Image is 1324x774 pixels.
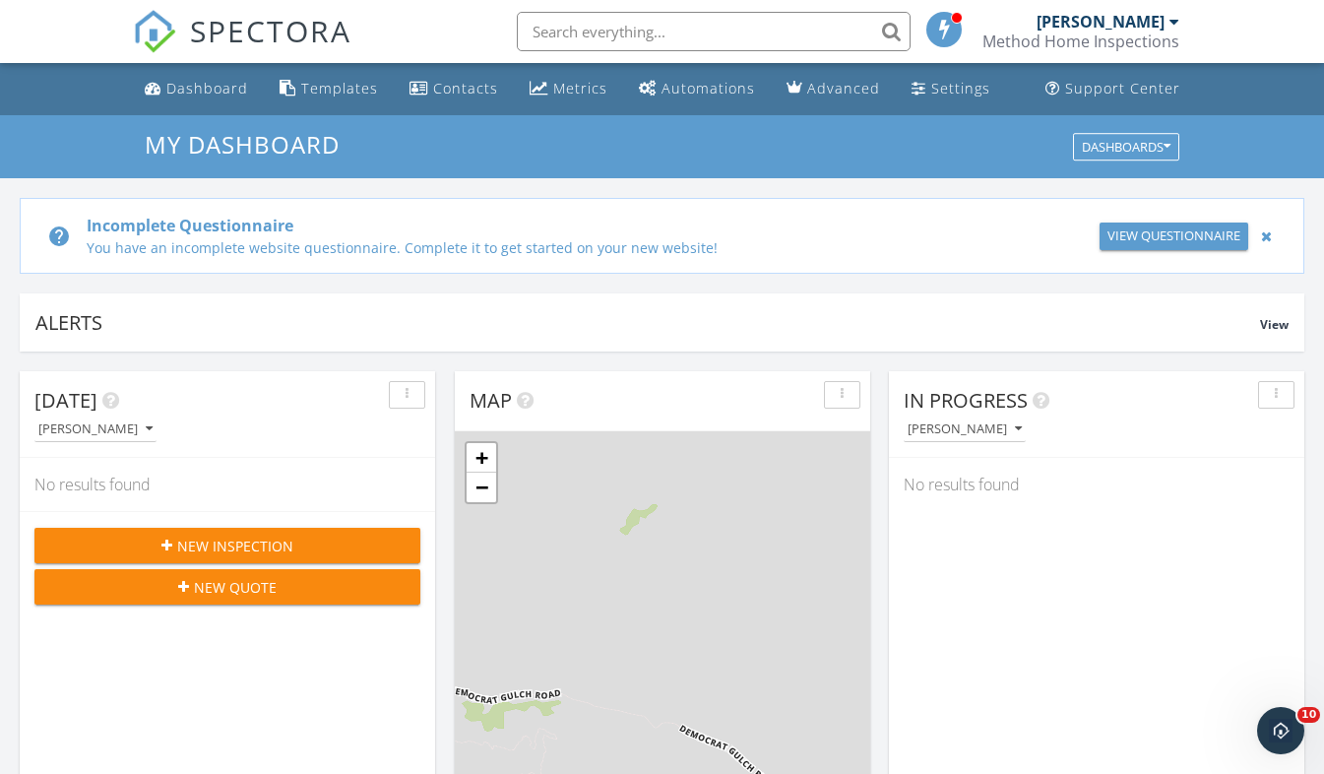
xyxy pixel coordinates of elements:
[931,79,990,97] div: Settings
[470,387,512,414] span: Map
[807,79,880,97] div: Advanced
[166,79,248,97] div: Dashboard
[908,422,1022,436] div: [PERSON_NAME]
[34,387,97,414] span: [DATE]
[34,417,157,443] button: [PERSON_NAME]
[177,536,293,556] span: New Inspection
[1065,79,1180,97] div: Support Center
[779,71,888,107] a: Advanced
[1297,707,1320,723] span: 10
[553,79,607,97] div: Metrics
[38,422,153,436] div: [PERSON_NAME]
[1037,12,1165,32] div: [PERSON_NAME]
[272,71,386,107] a: Templates
[467,473,496,502] a: Zoom out
[194,577,277,598] span: New Quote
[522,71,615,107] a: Metrics
[433,79,498,97] div: Contacts
[190,10,351,51] span: SPECTORA
[517,12,911,51] input: Search everything...
[904,71,998,107] a: Settings
[1260,316,1289,333] span: View
[34,528,420,563] button: New Inspection
[133,27,351,68] a: SPECTORA
[20,458,435,511] div: No results found
[402,71,506,107] a: Contacts
[47,225,71,248] i: help
[467,443,496,473] a: Zoom in
[145,128,340,161] span: My Dashboard
[133,10,176,53] img: The Best Home Inspection Software - Spectora
[35,309,1260,336] div: Alerts
[34,569,420,605] button: New Quote
[1257,707,1304,754] iframe: Intercom live chat
[1038,71,1188,107] a: Support Center
[1100,223,1248,250] a: View Questionnaire
[904,387,1028,414] span: In Progress
[904,417,1026,443] button: [PERSON_NAME]
[982,32,1179,51] div: Method Home Inspections
[1107,226,1240,246] div: View Questionnaire
[301,79,378,97] div: Templates
[87,237,1079,258] div: You have an incomplete website questionnaire. Complete it to get started on your new website!
[1082,140,1170,154] div: Dashboards
[1073,133,1179,161] button: Dashboards
[87,214,1079,237] div: Incomplete Questionnaire
[662,79,755,97] div: Automations
[137,71,256,107] a: Dashboard
[889,458,1304,511] div: No results found
[631,71,763,107] a: Automations (Basic)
